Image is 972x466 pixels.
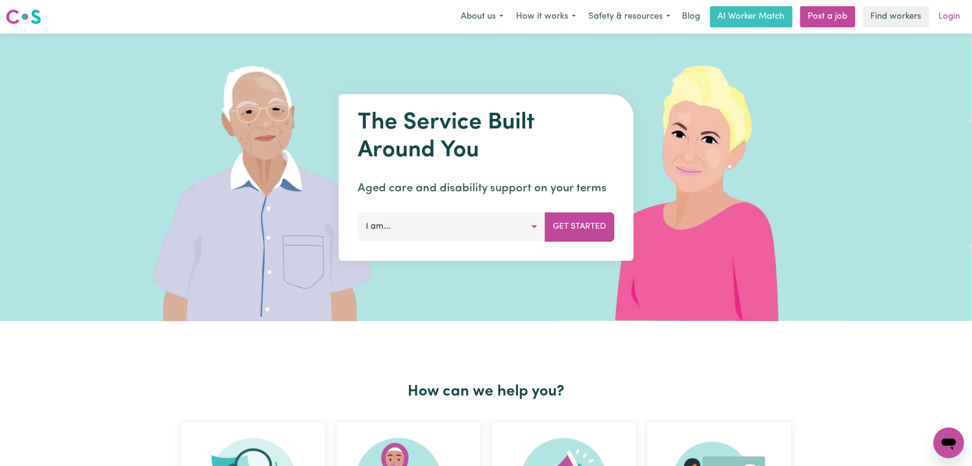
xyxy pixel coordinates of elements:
[455,7,510,27] button: About us
[176,383,797,401] h2: How can we help you?
[510,7,582,27] button: How it works
[545,212,614,241] button: Get Started
[358,180,614,197] p: Aged care and disability support on your terms
[800,6,855,27] a: Post a job
[6,6,41,28] a: Careseekers logo
[863,6,929,27] a: Find workers
[582,7,677,27] button: Safety & resources
[358,109,614,164] h1: The Service Built Around You
[933,6,966,27] a: Login
[710,6,793,27] a: AI Worker Match
[6,8,41,25] img: Careseekers logo
[934,428,964,458] iframe: Button to launch messaging window
[358,212,545,241] button: I am...
[677,6,706,27] a: Blog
